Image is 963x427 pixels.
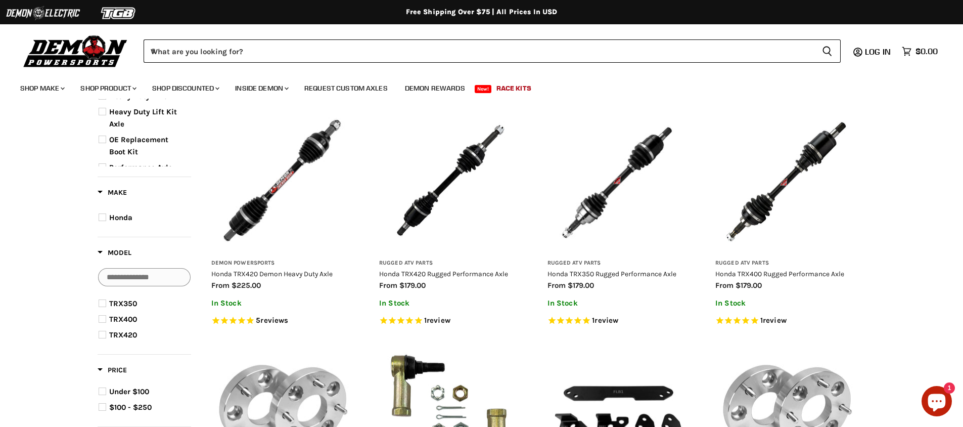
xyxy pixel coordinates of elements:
[232,281,261,290] span: $225.00
[379,316,522,326] span: Rated 5.0 out of 5 stars 1 reviews
[211,260,354,267] h3: Demon Powersports
[81,4,157,23] img: TGB Logo 2
[547,270,676,278] a: Honda TRX350 Rugged Performance Axle
[715,281,733,290] span: from
[211,281,230,290] span: from
[98,248,131,257] span: Model
[399,281,426,290] span: $179.00
[736,281,762,290] span: $179.00
[227,78,295,99] a: Inside Demon
[256,316,288,325] span: 5 reviews
[715,299,858,308] p: In Stock
[98,188,127,197] span: Make
[98,248,131,261] button: Filter by Model
[592,316,618,325] span: 1 reviews
[109,387,149,396] span: Under $100
[109,163,172,172] span: Performance Axle
[5,4,81,23] img: Demon Electric Logo 2
[475,85,492,93] span: New!
[594,316,618,325] span: review
[547,299,691,308] p: In Stock
[109,315,137,324] span: TRX400
[13,74,935,99] ul: Main menu
[73,78,143,99] a: Shop Product
[260,316,288,325] span: reviews
[547,316,691,326] span: Rated 5.0 out of 5 stars 1 reviews
[715,316,858,326] span: Rated 5.0 out of 5 stars 1 reviews
[211,316,354,326] span: Rated 4.6 out of 5 stars 5 reviews
[109,135,168,156] span: OE Replacement Boot Kit
[715,109,858,252] img: Honda TRX400 Rugged Performance Axle
[144,39,814,63] input: When autocomplete results are available use up and down arrows to review and enter to select
[379,260,522,267] h3: Rugged ATV Parts
[865,47,891,57] span: Log in
[814,39,841,63] button: Search
[860,47,897,56] a: Log in
[915,47,938,56] span: $0.00
[211,109,354,252] img: Honda TRX420 Demon Heavy Duty Axle
[397,78,473,99] a: Demon Rewards
[20,33,131,69] img: Demon Powersports
[98,268,191,286] input: Search Options
[715,270,844,278] a: Honda TRX400 Rugged Performance Axle
[211,299,354,308] p: In Stock
[568,281,594,290] span: $179.00
[211,270,333,278] a: Honda TRX420 Demon Heavy Duty Axle
[109,299,137,308] span: TRX350
[424,316,450,325] span: 1 reviews
[98,188,127,200] button: Filter by Make
[109,107,177,129] span: Heavy Duty Lift Kit Axle
[379,270,508,278] a: Honda TRX420 Rugged Performance Axle
[144,39,841,63] form: Product
[145,78,225,99] a: Shop Discounted
[13,78,71,99] a: Shop Make
[763,316,787,325] span: review
[715,260,858,267] h3: Rugged ATV Parts
[109,213,132,222] span: Honda
[98,365,127,378] button: Filter by Price
[919,386,955,419] inbox-online-store-chat: Shopify online store chat
[547,109,691,252] img: Honda TRX350 Rugged Performance Axle
[547,260,691,267] h3: Rugged ATV Parts
[547,281,566,290] span: from
[98,366,127,374] span: Price
[427,316,450,325] span: review
[379,109,522,252] img: Honda TRX420 Rugged Performance Axle
[297,78,395,99] a: Request Custom Axles
[109,403,152,412] span: $100 - $250
[379,281,397,290] span: from
[897,44,943,59] a: $0.00
[77,8,886,17] div: Free Shipping Over $75 | All Prices In USD
[489,78,539,99] a: Race Kits
[379,299,522,308] p: In Stock
[760,316,787,325] span: 1 reviews
[109,330,137,339] span: TRX420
